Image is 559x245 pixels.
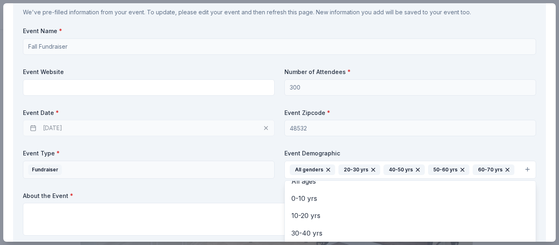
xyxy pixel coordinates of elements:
[428,164,469,175] div: 50-60 yrs
[291,176,529,187] span: All ages
[473,164,514,175] div: 60-70 yrs
[290,164,335,175] div: All genders
[291,193,529,204] span: 0-10 yrs
[284,161,536,179] button: All genders20-30 yrs40-50 yrs50-60 yrs60-70 yrs
[291,210,529,221] span: 10-20 yrs
[338,164,380,175] div: 20-30 yrs
[291,228,529,238] span: 30-40 yrs
[383,164,425,175] div: 40-50 yrs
